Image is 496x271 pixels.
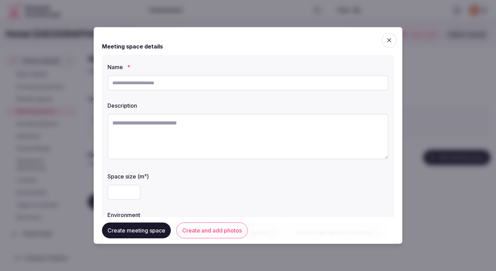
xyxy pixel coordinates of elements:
[102,42,163,51] h2: Meeting space details
[102,223,171,238] button: Create meeting space
[107,64,389,70] label: Name
[107,212,389,218] label: Environment
[107,174,389,179] label: Space size (m²)
[107,103,389,108] label: Description
[176,223,248,238] button: Create and add photos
